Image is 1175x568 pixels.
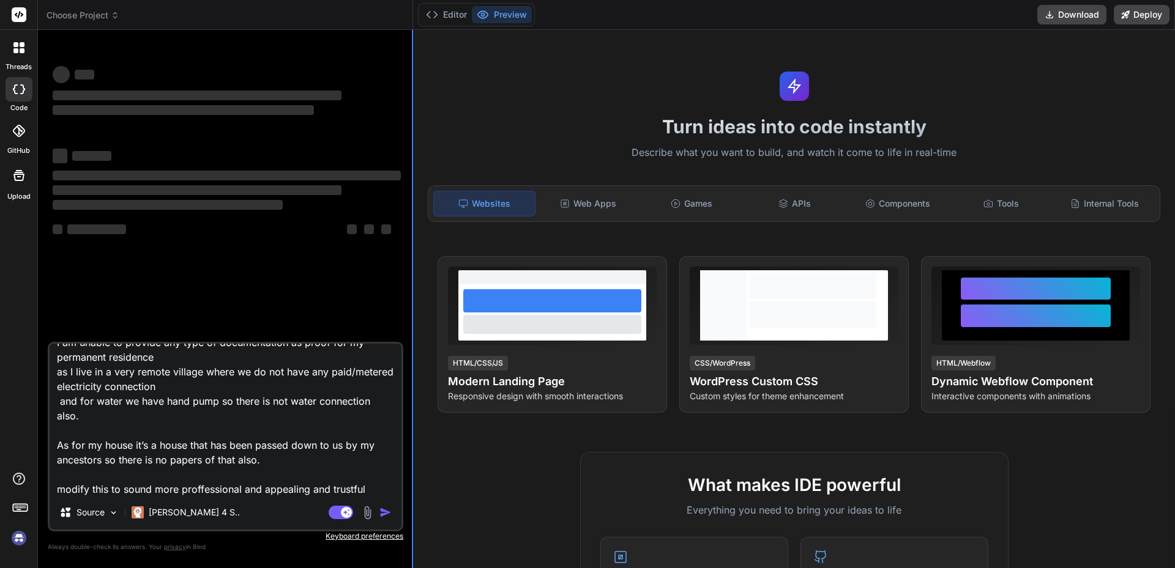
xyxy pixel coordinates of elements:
[360,506,375,520] img: attachment
[744,191,845,216] div: APIs
[931,356,996,371] div: HTML/Webflow
[379,506,392,518] img: icon
[72,151,111,161] span: ‌
[364,224,374,234] span: ‌
[433,191,535,216] div: Websites
[53,200,283,210] span: ‌
[53,224,62,234] span: ‌
[381,224,391,234] span: ‌
[600,503,988,517] p: Everything you need to bring your ideas to life
[76,506,105,518] p: Source
[164,543,186,550] span: privacy
[53,185,341,195] span: ‌
[149,506,240,518] p: [PERSON_NAME] 4 S..
[931,390,1140,402] p: Interactive components with animations
[48,531,403,541] p: Keyboard preferences
[420,145,1168,161] p: Describe what you want to build, and watch it come to life in real-time
[420,116,1168,138] h1: Turn ideas into code instantly
[690,390,898,402] p: Custom styles for theme enhancement
[641,191,742,216] div: Games
[448,390,657,402] p: Responsive design with smooth interactions
[690,356,755,371] div: CSS/WordPress
[53,171,401,180] span: ‌
[10,103,28,113] label: code
[1114,5,1169,24] button: Deploy
[951,191,1052,216] div: Tools
[9,528,29,548] img: signin
[347,224,357,234] span: ‌
[7,146,30,156] label: GitHub
[53,105,314,115] span: ‌
[53,90,341,100] span: ‌
[48,541,403,553] p: Always double-check its answers. Your in Bind
[108,507,119,518] img: Pick Models
[1054,191,1155,216] div: Internal Tools
[7,191,31,202] label: Upload
[50,344,401,495] textarea: Hi [PERSON_NAME], I am unable to provide any type of documentation as proof for my permanent resi...
[6,62,32,72] label: threads
[53,66,70,83] span: ‌
[1037,5,1106,24] button: Download
[848,191,949,216] div: Components
[600,472,988,498] h2: What makes IDE powerful
[75,70,94,79] span: ‌
[472,6,532,23] button: Preview
[931,373,1140,390] h4: Dynamic Webflow Component
[47,9,119,21] span: Choose Project
[53,149,67,163] span: ‌
[421,6,472,23] button: Editor
[67,224,126,234] span: ‌
[132,506,144,518] img: Claude 4 Sonnet
[690,373,898,390] h4: WordPress Custom CSS
[448,356,508,371] div: HTML/CSS/JS
[448,373,657,390] h4: Modern Landing Page
[538,191,639,216] div: Web Apps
